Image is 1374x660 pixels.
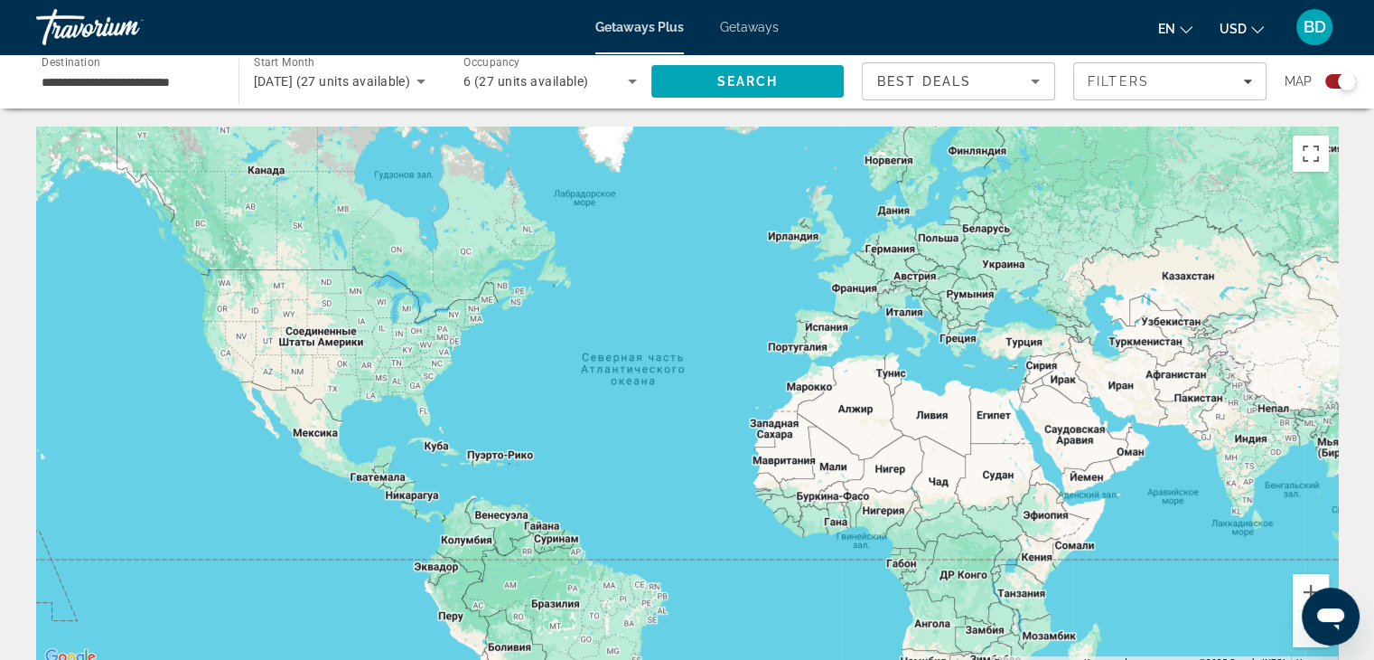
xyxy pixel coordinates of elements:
[1158,22,1175,36] span: en
[877,71,1040,92] mat-select: Sort by
[1293,611,1329,647] button: Уменьшить
[877,74,971,89] span: Best Deals
[36,4,217,51] a: Travorium
[1304,18,1326,36] span: BD
[42,55,100,68] span: Destination
[716,74,778,89] span: Search
[254,56,314,69] span: Start Month
[651,65,845,98] button: Search
[1302,588,1360,646] iframe: Кнопка запуска окна обмена сообщениями
[254,74,411,89] span: [DATE] (27 units available)
[720,20,779,34] a: Getaways
[1073,62,1267,100] button: Filters
[42,71,215,93] input: Select destination
[1285,69,1312,94] span: Map
[1220,22,1247,36] span: USD
[1291,8,1338,46] button: User Menu
[463,56,520,69] span: Occupancy
[1220,15,1264,42] button: Change currency
[463,74,589,89] span: 6 (27 units available)
[1088,74,1149,89] span: Filters
[1158,15,1192,42] button: Change language
[1293,136,1329,172] button: Включить полноэкранный режим
[595,20,684,34] a: Getaways Plus
[1293,574,1329,610] button: Увеличить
